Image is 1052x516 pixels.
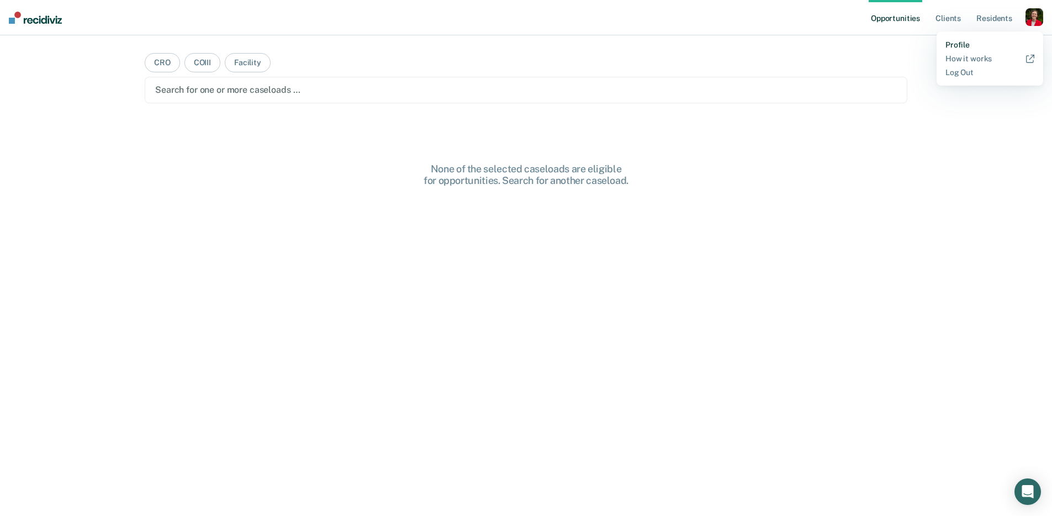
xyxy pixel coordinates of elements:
a: How it works [945,54,1034,64]
button: CRO [145,53,180,72]
img: Recidiviz [9,12,62,24]
a: Profile [945,40,1034,50]
a: Log Out [945,68,1034,77]
button: Facility [225,53,271,72]
div: None of the selected caseloads are eligible for opportunities. Search for another caseload. [350,163,703,187]
div: Open Intercom Messenger [1014,478,1041,505]
button: COIII [184,53,220,72]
